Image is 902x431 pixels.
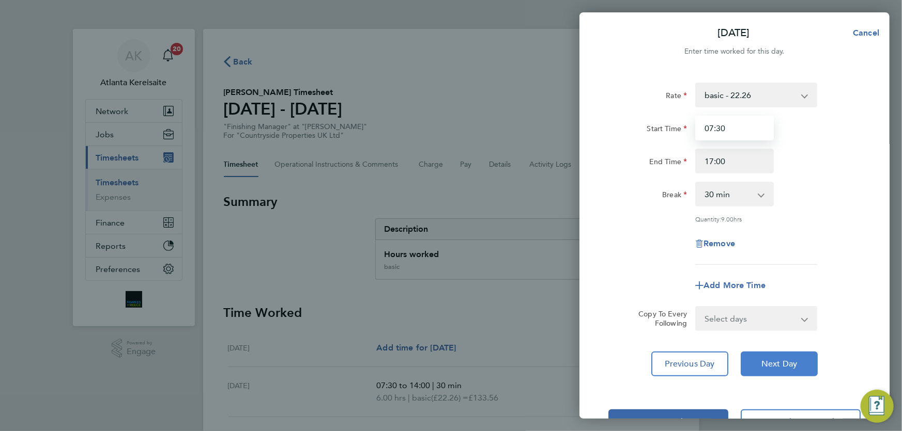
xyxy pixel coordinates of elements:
[718,26,750,40] p: [DATE]
[721,215,733,223] span: 9.00
[850,28,879,38] span: Cancel
[695,149,774,173] input: E.g. 18:00
[741,352,818,376] button: Next Day
[695,116,774,140] input: E.g. 08:00
[666,91,687,103] label: Rate
[651,352,728,376] button: Previous Day
[638,417,698,427] span: Save Timesheet
[695,281,766,290] button: Add More Time
[647,124,687,136] label: Start Time
[752,417,850,427] span: Save & Submit Timesheet
[704,238,735,248] span: Remove
[704,280,766,290] span: Add More Time
[649,157,687,169] label: End Time
[662,190,687,202] label: Break
[761,359,797,369] span: Next Day
[861,390,894,423] button: Engage Resource Center
[665,359,715,369] span: Previous Day
[836,23,890,43] button: Cancel
[630,309,687,328] label: Copy To Every Following
[695,240,735,248] button: Remove
[579,45,890,58] div: Enter time worked for this day.
[695,215,817,223] div: Quantity: hrs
